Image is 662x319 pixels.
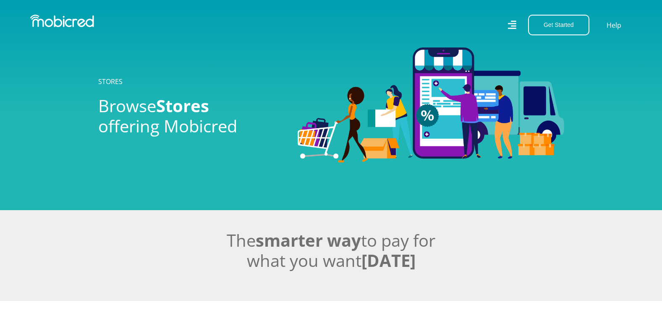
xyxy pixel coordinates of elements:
[528,15,589,35] button: Get Started
[98,77,123,86] a: STORES
[298,47,564,163] img: Stores
[606,20,622,31] a: Help
[156,94,209,117] span: Stores
[98,230,564,271] h2: The to pay for what you want
[30,15,94,27] img: Mobicred
[98,96,285,136] h2: Browse offering Mobicred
